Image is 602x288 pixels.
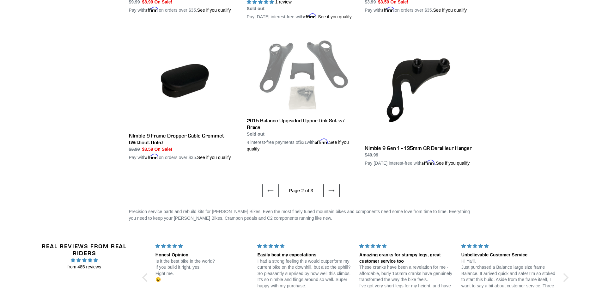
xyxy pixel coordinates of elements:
h2: Real Reviews from Real Riders [30,243,138,256]
div: 5 stars [461,243,556,249]
div: Unbelievable Customer Service [461,252,556,258]
div: 5 stars [359,243,454,249]
span: from 485 reviews [30,264,138,270]
div: Easily beat my expectations [257,252,352,258]
p: Precision service parts and rebuild kits for [PERSON_NAME] Bikes. Even the most finely tuned moun... [129,208,473,222]
div: 5 stars [257,243,352,249]
div: Amazing cranks for stumpy legs, great customer service too [359,252,454,264]
li: Page 2 of 3 [280,187,322,194]
p: Is it the best bike in the world? If you build it right, yes. Fight me. 😉 [155,258,250,283]
div: 5 stars [155,243,250,249]
div: Honest Opinion [155,252,250,258]
span: 4.96 stars [30,257,138,264]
